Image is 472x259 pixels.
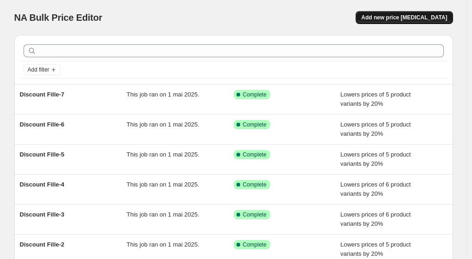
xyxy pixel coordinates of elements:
button: Add filter [24,64,61,75]
span: Lowers prices of 6 product variants by 20% [340,211,411,227]
span: Lowers prices of 5 product variants by 20% [340,91,411,107]
span: Discount Fille-4 [20,181,65,188]
span: This job ran on 1 mai 2025. [127,121,200,128]
span: Complete [243,211,266,218]
span: This job ran on 1 mai 2025. [127,91,200,98]
span: Complete [243,241,266,248]
span: This job ran on 1 mai 2025. [127,241,200,248]
span: This job ran on 1 mai 2025. [127,211,200,218]
span: Complete [243,121,266,128]
span: Lowers prices of 5 product variants by 20% [340,151,411,167]
button: Add new price [MEDICAL_DATA] [356,11,453,24]
span: Discount Fille-7 [20,91,65,98]
span: Lowers prices of 6 product variants by 20% [340,181,411,197]
span: Lowers prices of 5 product variants by 20% [340,121,411,137]
span: This job ran on 1 mai 2025. [127,181,200,188]
span: Add filter [28,66,49,73]
span: Discount Fille-5 [20,151,65,158]
span: Complete [243,91,266,98]
span: This job ran on 1 mai 2025. [127,151,200,158]
span: Discount Fille-6 [20,121,65,128]
span: Add new price [MEDICAL_DATA] [361,14,447,21]
span: Complete [243,151,266,158]
span: Discount Fille-3 [20,211,65,218]
span: Lowers prices of 5 product variants by 20% [340,241,411,257]
span: NA Bulk Price Editor [14,12,103,23]
span: Complete [243,181,266,188]
span: Discount Fille-2 [20,241,65,248]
